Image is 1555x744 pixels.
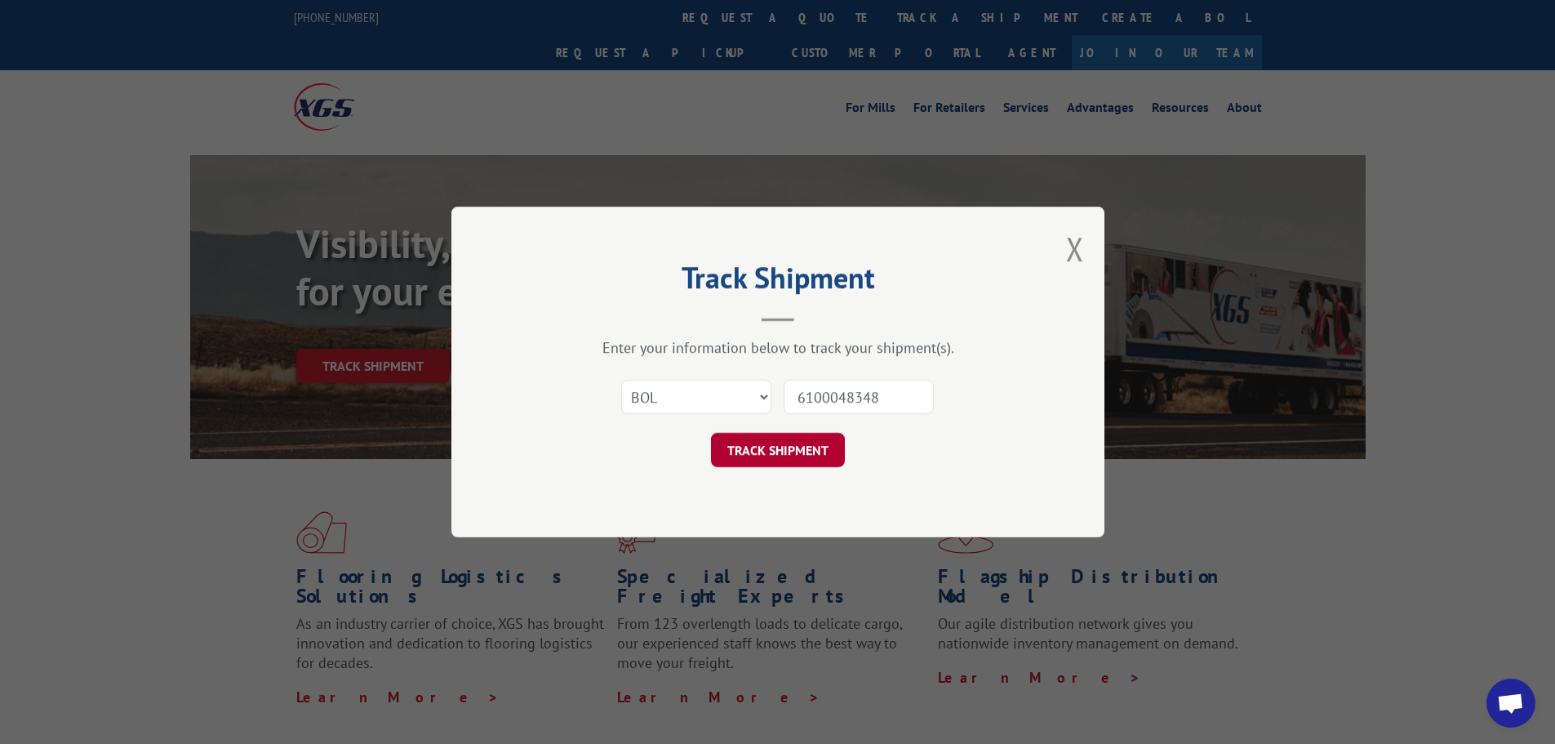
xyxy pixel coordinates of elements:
h2: Track Shipment [533,266,1023,297]
input: Number(s) [784,380,934,414]
button: Close modal [1066,227,1084,270]
button: TRACK SHIPMENT [711,433,845,467]
div: Enter your information below to track your shipment(s). [533,338,1023,357]
div: Open chat [1486,679,1535,728]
